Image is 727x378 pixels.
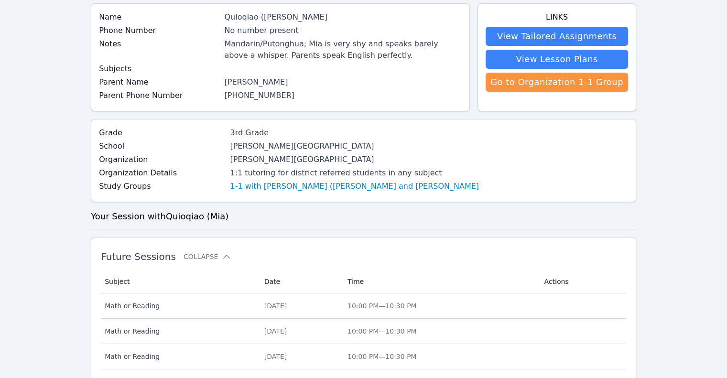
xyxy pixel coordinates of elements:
div: [DATE] [264,301,336,311]
label: Study Groups [99,181,224,192]
button: Collapse [184,252,231,261]
div: [PERSON_NAME][GEOGRAPHIC_DATA] [230,140,479,152]
a: 1-1 with [PERSON_NAME] ([PERSON_NAME] and [PERSON_NAME] [230,181,479,192]
tr: Math or Reading[DATE]10:00 PM—10:30 PM [101,344,626,369]
label: Organization [99,154,224,165]
div: No number present [224,25,462,36]
label: Name [99,11,218,23]
label: School [99,140,224,152]
th: Time [342,270,539,293]
div: [PERSON_NAME] [224,76,462,88]
tr: Math or Reading[DATE]10:00 PM—10:30 PM [101,319,626,344]
span: 10:00 PM — 10:30 PM [347,327,417,335]
label: Parent Phone Number [99,90,218,101]
span: Math or Reading [105,352,253,361]
a: View Lesson Plans [486,50,628,69]
div: [DATE] [264,326,336,336]
span: Math or Reading [105,301,253,311]
span: 10:00 PM — 10:30 PM [347,302,417,310]
div: 1:1 tutoring for district referred students in any subject [230,167,479,179]
label: Grade [99,127,224,139]
h3: Your Session with Quioqiao (Mia) [91,210,636,223]
label: Phone Number [99,25,218,36]
span: Future Sessions [101,251,176,262]
label: Notes [99,38,218,50]
label: Organization Details [99,167,224,179]
div: [PERSON_NAME][GEOGRAPHIC_DATA] [230,154,479,165]
th: Date [259,270,342,293]
a: [PHONE_NUMBER] [224,91,294,100]
label: Subjects [99,63,218,75]
a: View Tailored Assignments [486,27,628,46]
h4: Links [486,11,628,23]
th: Actions [538,270,626,293]
tr: Math or Reading[DATE]10:00 PM—10:30 PM [101,293,626,319]
div: 3rd Grade [230,127,479,139]
div: Mandarin/Putonghua; Mia is very shy and speaks barely above a whisper. Parents speak English perf... [224,38,462,61]
th: Subject [101,270,259,293]
div: Quioqiao ([PERSON_NAME] [224,11,462,23]
a: Go to Organization 1-1 Group [486,73,628,92]
span: Math or Reading [105,326,253,336]
label: Parent Name [99,76,218,88]
span: 10:00 PM — 10:30 PM [347,353,417,360]
div: [DATE] [264,352,336,361]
